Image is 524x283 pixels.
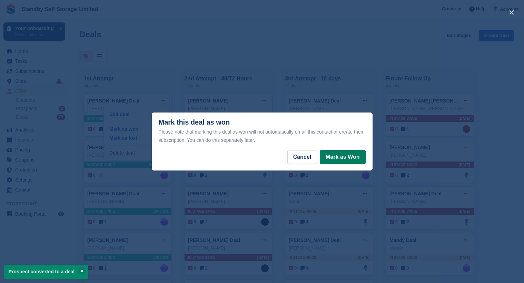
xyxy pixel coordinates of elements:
button: close [506,7,517,18]
div: Please note that marking this deal as won will not automatically email this contact or create the... [159,128,366,144]
div: Mark this deal as won [159,118,366,144]
button: Cancel [287,150,317,164]
button: Mark as Won [320,150,365,164]
p: Prospect converted to a deal [4,265,88,279]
